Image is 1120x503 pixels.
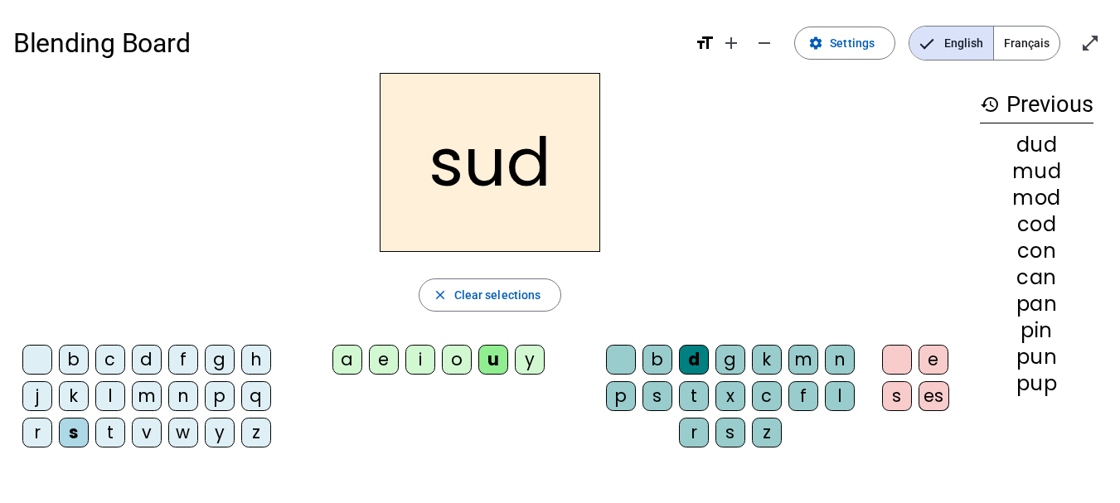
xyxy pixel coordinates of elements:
div: q [241,381,271,411]
div: s [882,381,912,411]
div: pup [980,374,1093,394]
h2: sud [380,73,600,252]
div: dud [980,135,1093,155]
mat-button-toggle-group: Language selection [909,26,1060,60]
div: can [980,268,1093,288]
div: r [679,418,709,447]
div: k [59,381,89,411]
div: m [788,345,818,375]
div: l [825,381,855,411]
div: f [788,381,818,411]
div: c [95,345,125,375]
div: pin [980,321,1093,341]
div: f [168,345,198,375]
mat-icon: settings [808,36,823,51]
div: j [22,381,52,411]
div: o [442,345,472,375]
div: pan [980,294,1093,314]
div: d [679,345,709,375]
span: Clear selections [454,285,541,305]
span: English [909,27,993,60]
div: k [752,345,782,375]
div: s [642,381,672,411]
div: s [59,418,89,447]
div: c [752,381,782,411]
div: m [132,381,162,411]
div: t [95,418,125,447]
div: s [715,418,745,447]
div: l [95,381,125,411]
div: e [369,345,399,375]
div: y [205,418,235,447]
div: p [606,381,636,411]
div: u [478,345,508,375]
mat-icon: add [721,33,741,53]
div: v [132,418,162,447]
div: g [715,345,745,375]
div: d [132,345,162,375]
div: pun [980,347,1093,367]
h3: Previous [980,86,1093,123]
span: Français [994,27,1059,60]
div: mod [980,188,1093,208]
div: w [168,418,198,447]
mat-icon: remove [754,33,774,53]
div: t [679,381,709,411]
div: a [332,345,362,375]
div: y [515,345,545,375]
button: Clear selections [419,278,562,312]
button: Increase font size [715,27,748,60]
span: Settings [830,33,875,53]
button: Decrease font size [748,27,781,60]
h1: Blending Board [13,17,681,70]
div: h [241,345,271,375]
div: i [405,345,435,375]
div: p [205,381,235,411]
button: Enter full screen [1074,27,1107,60]
div: n [168,381,198,411]
button: Settings [794,27,895,60]
div: e [919,345,948,375]
div: g [205,345,235,375]
div: es [919,381,949,411]
div: cod [980,215,1093,235]
div: r [22,418,52,447]
mat-icon: open_in_full [1080,33,1100,53]
div: z [241,418,271,447]
div: x [715,381,745,411]
div: n [825,345,855,375]
div: con [980,241,1093,261]
mat-icon: close [433,288,448,302]
div: b [642,345,672,375]
mat-icon: history [980,94,1000,114]
div: b [59,345,89,375]
div: mud [980,162,1093,181]
div: z [752,418,782,447]
mat-icon: format_size [695,33,715,53]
